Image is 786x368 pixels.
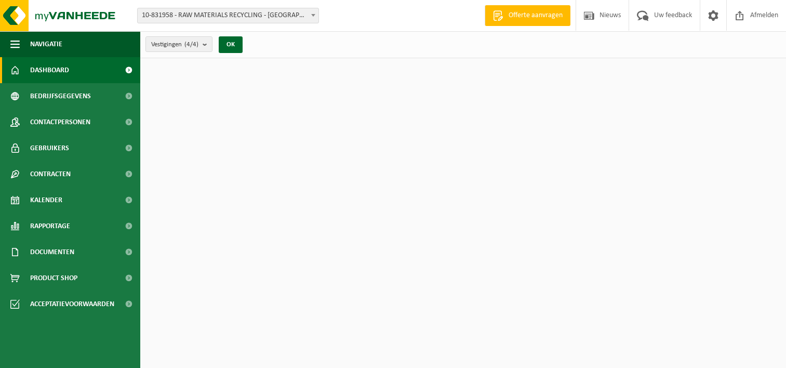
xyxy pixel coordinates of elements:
span: Product Shop [30,265,77,291]
span: Contactpersonen [30,109,90,135]
span: Vestigingen [151,37,198,52]
count: (4/4) [184,41,198,48]
button: Vestigingen(4/4) [145,36,212,52]
span: Rapportage [30,213,70,239]
span: Acceptatievoorwaarden [30,291,114,317]
span: Dashboard [30,57,69,83]
span: Offerte aanvragen [506,10,565,21]
button: OK [219,36,243,53]
span: Gebruikers [30,135,69,161]
span: Bedrijfsgegevens [30,83,91,109]
span: 10-831958 - RAW MATERIALS RECYCLING - HOBOKEN [138,8,318,23]
span: Contracten [30,161,71,187]
span: Kalender [30,187,62,213]
span: 10-831958 - RAW MATERIALS RECYCLING - HOBOKEN [137,8,319,23]
span: Documenten [30,239,74,265]
span: Navigatie [30,31,62,57]
a: Offerte aanvragen [485,5,570,26]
